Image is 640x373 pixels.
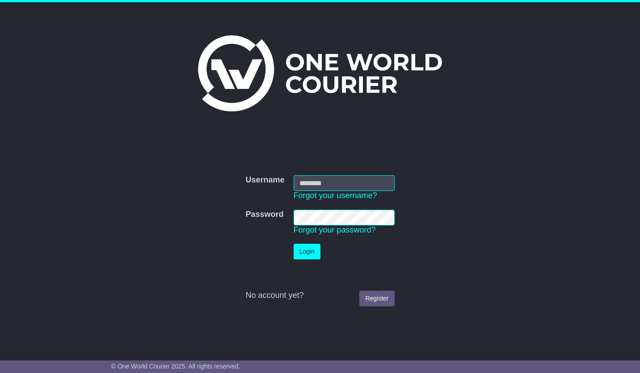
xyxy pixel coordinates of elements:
a: Forgot your password? [294,225,376,234]
div: No account yet? [245,291,394,301]
img: One World [198,35,442,111]
a: Register [359,291,394,306]
label: Username [245,175,284,185]
a: Forgot your username? [294,191,377,200]
label: Password [245,210,283,220]
span: © One World Courier 2025. All rights reserved. [111,363,240,370]
button: Login [294,244,320,259]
